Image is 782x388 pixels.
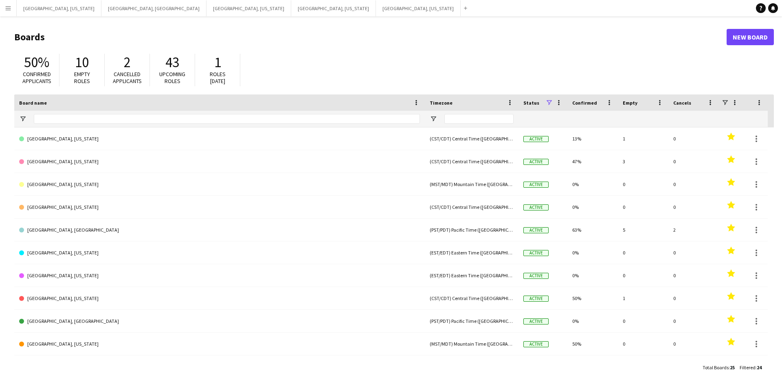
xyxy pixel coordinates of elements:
[425,287,518,309] div: (CST/CDT) Central Time ([GEOGRAPHIC_DATA] & [GEOGRAPHIC_DATA])
[567,355,618,378] div: 0%
[19,173,420,196] a: [GEOGRAPHIC_DATA], [US_STATE]
[523,227,549,233] span: Active
[19,333,420,355] a: [GEOGRAPHIC_DATA], [US_STATE]
[567,287,618,309] div: 50%
[618,127,668,150] div: 1
[523,341,549,347] span: Active
[425,173,518,195] div: (MST/MDT) Mountain Time ([GEOGRAPHIC_DATA] & [GEOGRAPHIC_DATA])
[523,250,549,256] span: Active
[206,0,291,16] button: [GEOGRAPHIC_DATA], [US_STATE]
[523,296,549,302] span: Active
[727,29,774,45] a: New Board
[430,115,437,123] button: Open Filter Menu
[618,287,668,309] div: 1
[703,364,729,370] span: Total Boards
[740,360,762,375] div: :
[618,333,668,355] div: 0
[19,241,420,264] a: [GEOGRAPHIC_DATA], [US_STATE]
[668,173,719,195] div: 0
[668,287,719,309] div: 0
[444,114,514,124] input: Timezone Filter Input
[618,310,668,332] div: 0
[668,196,719,218] div: 0
[425,150,518,173] div: (CST/CDT) Central Time ([GEOGRAPHIC_DATA] & [GEOGRAPHIC_DATA])
[19,196,420,219] a: [GEOGRAPHIC_DATA], [US_STATE]
[668,355,719,378] div: 0
[19,219,420,241] a: [GEOGRAPHIC_DATA], [GEOGRAPHIC_DATA]
[210,70,226,85] span: Roles [DATE]
[567,127,618,150] div: 13%
[703,360,735,375] div: :
[730,364,735,370] span: 25
[523,318,549,324] span: Active
[19,100,47,106] span: Board name
[425,196,518,218] div: (CST/CDT) Central Time ([GEOGRAPHIC_DATA] & [GEOGRAPHIC_DATA])
[523,273,549,279] span: Active
[668,241,719,264] div: 0
[668,127,719,150] div: 0
[567,241,618,264] div: 0%
[19,310,420,333] a: [GEOGRAPHIC_DATA], [GEOGRAPHIC_DATA]
[618,150,668,173] div: 3
[567,219,618,241] div: 63%
[618,196,668,218] div: 0
[75,53,89,71] span: 10
[159,70,185,85] span: Upcoming roles
[618,355,668,378] div: 0
[34,114,420,124] input: Board name Filter Input
[567,150,618,173] div: 47%
[17,0,101,16] button: [GEOGRAPHIC_DATA], [US_STATE]
[618,241,668,264] div: 0
[14,31,727,43] h1: Boards
[430,100,453,106] span: Timezone
[124,53,131,71] span: 2
[19,150,420,173] a: [GEOGRAPHIC_DATA], [US_STATE]
[523,159,549,165] span: Active
[22,70,51,85] span: Confirmed applicants
[757,364,762,370] span: 24
[668,150,719,173] div: 0
[668,333,719,355] div: 0
[214,53,221,71] span: 1
[523,182,549,188] span: Active
[19,355,420,378] a: [GEOGRAPHIC_DATA], [GEOGRAPHIC_DATA]
[425,219,518,241] div: (PST/PDT) Pacific Time ([GEOGRAPHIC_DATA] & [GEOGRAPHIC_DATA])
[165,53,179,71] span: 43
[74,70,90,85] span: Empty roles
[673,100,691,106] span: Cancels
[618,264,668,287] div: 0
[668,310,719,332] div: 0
[618,173,668,195] div: 0
[19,287,420,310] a: [GEOGRAPHIC_DATA], [US_STATE]
[567,310,618,332] div: 0%
[623,100,637,106] span: Empty
[523,100,539,106] span: Status
[567,333,618,355] div: 50%
[113,70,142,85] span: Cancelled applicants
[425,310,518,332] div: (PST/PDT) Pacific Time ([GEOGRAPHIC_DATA] & [GEOGRAPHIC_DATA])
[19,127,420,150] a: [GEOGRAPHIC_DATA], [US_STATE]
[376,0,461,16] button: [GEOGRAPHIC_DATA], [US_STATE]
[668,264,719,287] div: 0
[291,0,376,16] button: [GEOGRAPHIC_DATA], [US_STATE]
[567,264,618,287] div: 0%
[567,196,618,218] div: 0%
[24,53,49,71] span: 50%
[19,264,420,287] a: [GEOGRAPHIC_DATA], [US_STATE]
[572,100,597,106] span: Confirmed
[19,115,26,123] button: Open Filter Menu
[567,173,618,195] div: 0%
[425,333,518,355] div: (MST/MDT) Mountain Time ([GEOGRAPHIC_DATA] & [GEOGRAPHIC_DATA])
[425,264,518,287] div: (EST/EDT) Eastern Time ([GEOGRAPHIC_DATA] & [GEOGRAPHIC_DATA])
[523,136,549,142] span: Active
[425,127,518,150] div: (CST/CDT) Central Time ([GEOGRAPHIC_DATA] & [GEOGRAPHIC_DATA])
[668,219,719,241] div: 2
[425,241,518,264] div: (EST/EDT) Eastern Time ([GEOGRAPHIC_DATA] & [GEOGRAPHIC_DATA])
[425,355,518,378] div: (PST/PDT) Pacific Time ([GEOGRAPHIC_DATA] & [GEOGRAPHIC_DATA])
[523,204,549,210] span: Active
[101,0,206,16] button: [GEOGRAPHIC_DATA], [GEOGRAPHIC_DATA]
[618,219,668,241] div: 5
[740,364,756,370] span: Filtered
